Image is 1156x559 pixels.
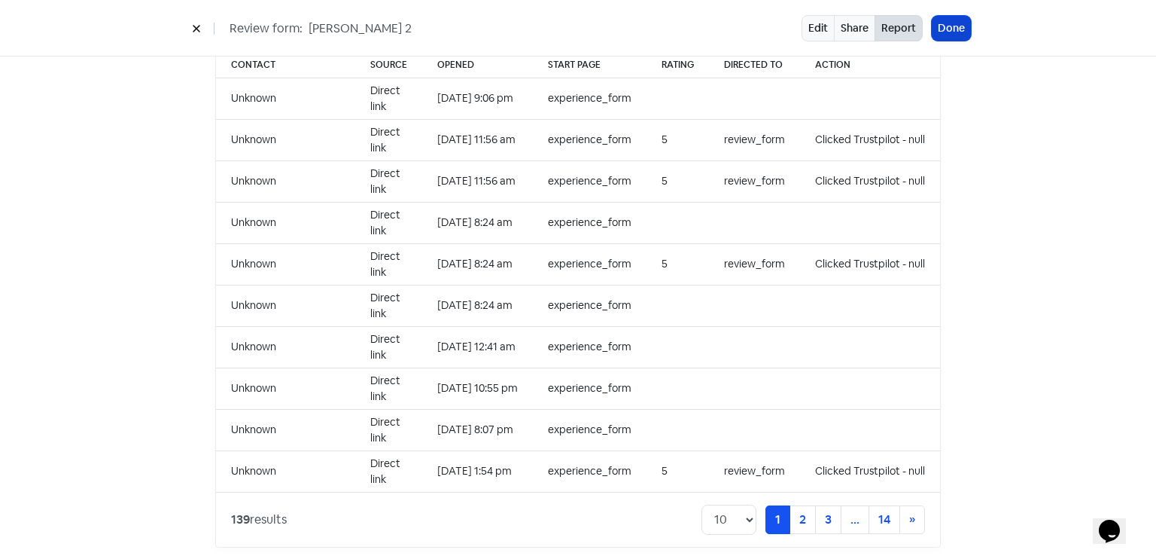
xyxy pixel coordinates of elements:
td: experience_form [533,409,646,451]
button: Done [932,16,971,41]
iframe: chat widget [1093,499,1141,544]
td: [DATE] 10:55 pm [422,368,533,409]
td: Direct link [355,119,422,160]
td: experience_form [533,326,646,368]
td: Clicked Trustpilot - null [800,451,940,492]
span: Review form: [230,20,303,38]
td: Unknown [216,285,355,326]
a: 1 [765,506,790,534]
th: Opened [422,52,533,78]
td: Direct link [355,78,422,119]
a: 3 [815,506,841,534]
th: Contact [216,52,355,78]
td: [DATE] 8:07 pm [422,409,533,451]
div: results [231,511,287,529]
button: Report [875,15,923,41]
td: Direct link [355,285,422,326]
td: 5 [646,243,709,285]
td: experience_form [533,160,646,202]
th: Rating [646,52,709,78]
td: [DATE] 9:06 pm [422,78,533,119]
td: [DATE] 8:24 am [422,243,533,285]
td: Direct link [355,326,422,368]
td: Direct link [355,368,422,409]
td: Unknown [216,326,355,368]
td: 5 [646,451,709,492]
a: Next [899,506,925,534]
td: 5 [646,160,709,202]
a: Share [834,15,875,41]
td: Unknown [216,409,355,451]
td: Clicked Trustpilot - null [800,119,940,160]
td: experience_form [533,451,646,492]
td: Direct link [355,160,422,202]
td: [DATE] 8:24 am [422,202,533,243]
td: [DATE] 12:41 am [422,326,533,368]
td: Direct link [355,409,422,451]
td: Unknown [216,78,355,119]
td: Clicked Trustpilot - null [800,243,940,285]
td: review_form [709,119,800,160]
a: ... [841,506,869,534]
th: Start page [533,52,646,78]
td: Unknown [216,243,355,285]
td: Unknown [216,451,355,492]
a: 14 [869,506,900,534]
td: review_form [709,451,800,492]
td: 5 [646,119,709,160]
td: [DATE] 11:56 am [422,119,533,160]
strong: 139 [231,512,250,527]
td: [DATE] 8:24 am [422,285,533,326]
td: experience_form [533,368,646,409]
td: experience_form [533,285,646,326]
th: Directed to [709,52,800,78]
td: [DATE] 1:54 pm [422,451,533,492]
td: Direct link [355,202,422,243]
td: Unknown [216,119,355,160]
td: experience_form [533,119,646,160]
td: Direct link [355,243,422,285]
th: Action [800,52,940,78]
td: Direct link [355,451,422,492]
td: experience_form [533,243,646,285]
td: [DATE] 11:56 am [422,160,533,202]
a: 2 [789,506,816,534]
td: Unknown [216,160,355,202]
td: review_form [709,160,800,202]
span: » [909,512,915,527]
td: Clicked Trustpilot - null [800,160,940,202]
td: experience_form [533,78,646,119]
td: experience_form [533,202,646,243]
a: Edit [802,15,835,41]
td: review_form [709,243,800,285]
td: Unknown [216,202,355,243]
td: Unknown [216,368,355,409]
th: Source [355,52,422,78]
